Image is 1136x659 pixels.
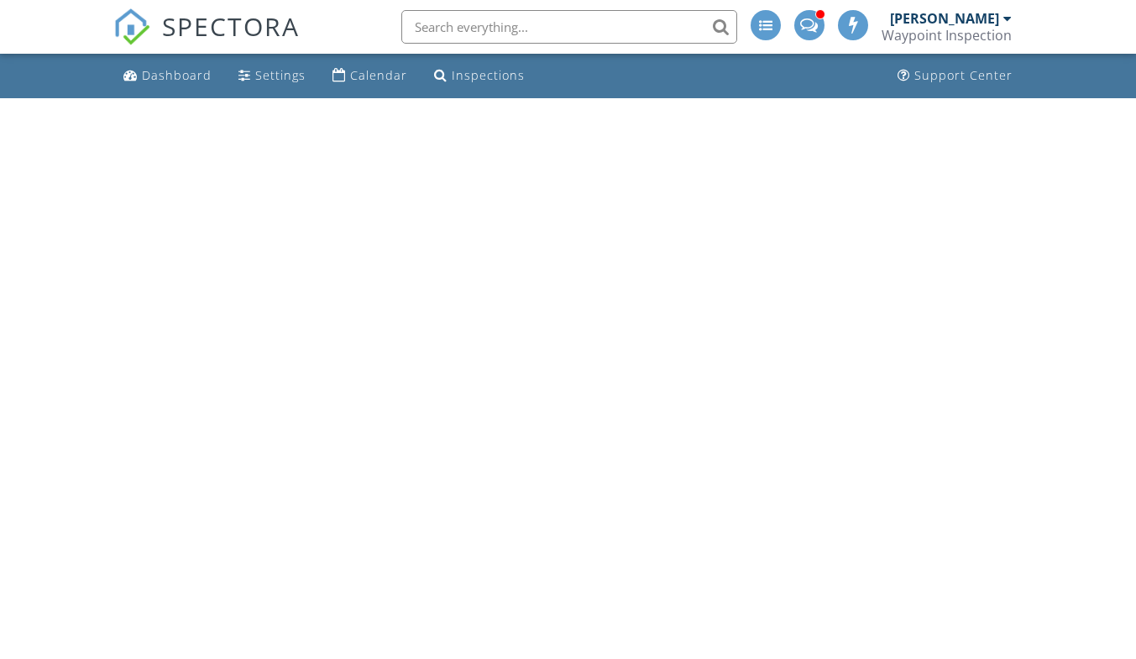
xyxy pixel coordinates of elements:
[914,67,1013,83] div: Support Center
[113,8,150,45] img: The Best Home Inspection Software - Spectora
[452,67,525,83] div: Inspections
[117,60,218,92] a: Dashboard
[882,27,1012,44] div: Waypoint Inspection
[255,67,306,83] div: Settings
[113,23,300,58] a: SPECTORA
[350,67,407,83] div: Calendar
[162,8,300,44] span: SPECTORA
[401,10,737,44] input: Search everything...
[232,60,312,92] a: Settings
[142,67,212,83] div: Dashboard
[890,10,999,27] div: [PERSON_NAME]
[427,60,531,92] a: Inspections
[326,60,414,92] a: Calendar
[891,60,1019,92] a: Support Center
